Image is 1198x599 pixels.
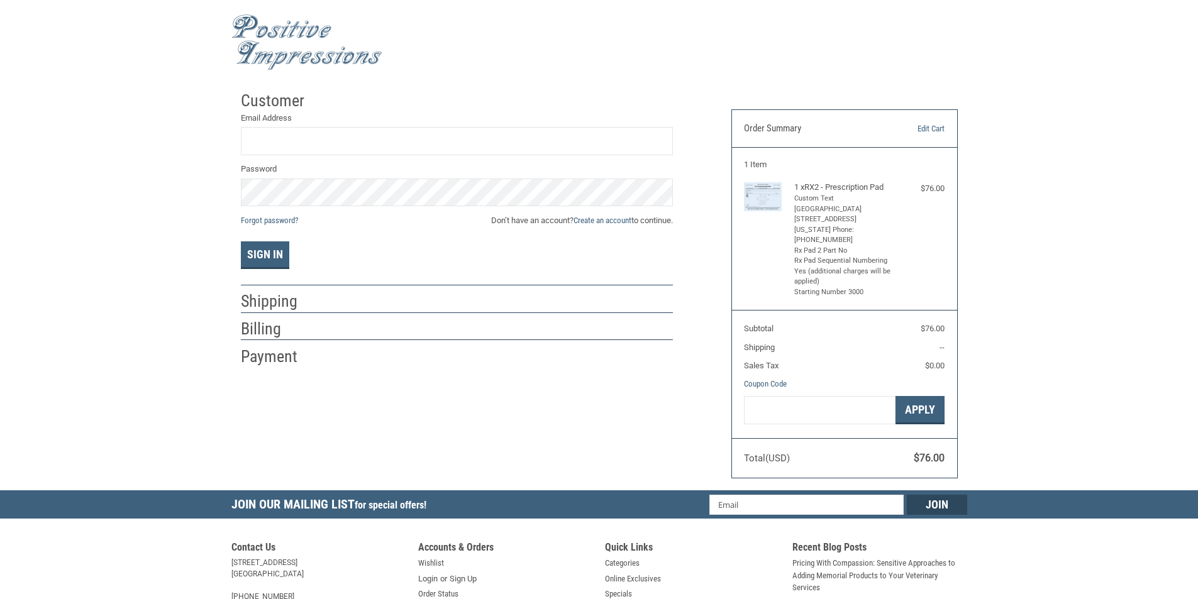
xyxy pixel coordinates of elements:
[792,541,967,557] h5: Recent Blog Posts
[744,396,896,424] input: Gift Certificate or Coupon Code
[355,499,426,511] span: for special offers!
[744,379,787,388] a: Coupon Code
[744,453,790,464] span: Total (USD)
[709,495,904,515] input: Email
[907,495,967,515] input: Join
[605,541,780,557] h5: Quick Links
[744,324,774,333] span: Subtotal
[794,246,892,256] li: Rx Pad 2 Part No
[241,91,314,111] h2: Customer
[744,361,779,370] span: Sales Tax
[231,14,382,70] img: Positive Impressions
[241,216,298,225] a: Forgot password?
[241,112,673,124] label: Email Address
[433,573,455,585] span: or
[792,557,967,594] a: Pricing With Compassion: Sensitive Approaches to Adding Memorial Products to Your Veterinary Serv...
[880,123,945,135] a: Edit Cart
[896,396,945,424] button: Apply
[914,452,945,464] span: $76.00
[231,490,433,522] h5: Join Our Mailing List
[241,346,314,367] h2: Payment
[241,163,673,175] label: Password
[241,291,314,312] h2: Shipping
[491,214,673,227] span: Don’t have an account? to continue.
[450,573,477,585] a: Sign Up
[940,343,945,352] span: --
[744,123,880,135] h3: Order Summary
[744,343,775,352] span: Shipping
[605,557,640,569] a: Categories
[418,573,438,585] a: Login
[925,361,945,370] span: $0.00
[418,541,593,557] h5: Accounts & Orders
[605,573,661,585] a: Online Exclusives
[744,160,945,170] h3: 1 Item
[241,319,314,339] h2: Billing
[794,182,892,192] h4: 1 x RX2 - Prescription Pad
[418,557,444,569] a: Wishlist
[574,216,631,225] a: Create an account
[241,241,289,269] button: Sign In
[794,256,892,287] li: Rx Pad Sequential Numbering Yes (additional charges will be applied)
[231,541,406,557] h5: Contact Us
[921,324,945,333] span: $76.00
[894,182,945,195] div: $76.00
[794,287,892,298] li: Starting Number 3000
[794,194,892,246] li: Custom Text [GEOGRAPHIC_DATA] [STREET_ADDRESS][US_STATE] Phone: [PHONE_NUMBER]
